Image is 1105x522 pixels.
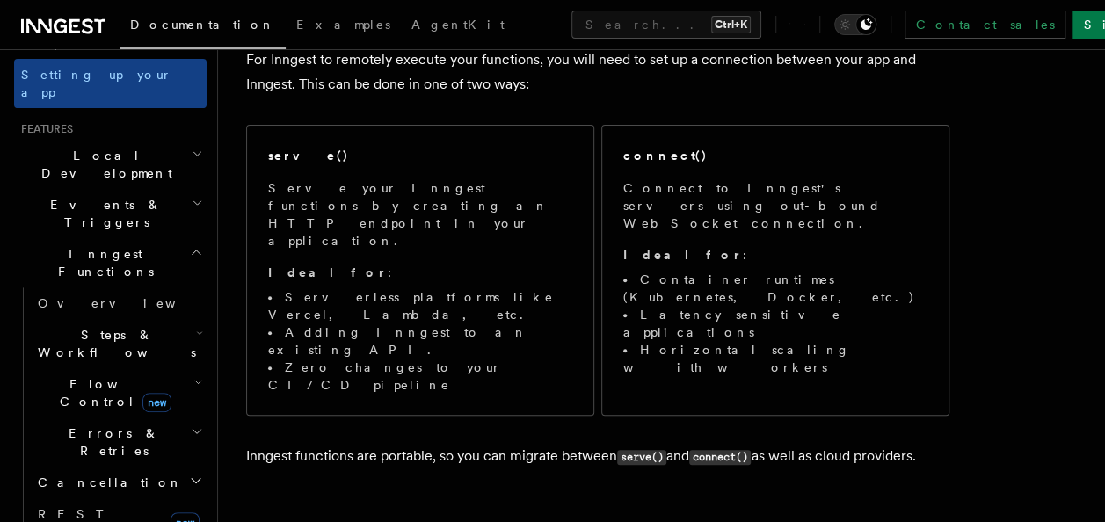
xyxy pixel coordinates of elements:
p: Inngest functions are portable, so you can migrate between and as well as cloud providers. [246,444,949,469]
span: Documentation [130,18,275,32]
span: Events & Triggers [14,196,192,231]
li: Adding Inngest to an existing API. [268,323,572,359]
kbd: Ctrl+K [711,16,751,33]
code: serve() [617,450,666,465]
button: Search...Ctrl+K [571,11,761,39]
p: For Inngest to remotely execute your functions, you will need to set up a connection between your... [246,47,949,97]
a: Overview [31,287,207,319]
button: Flow Controlnew [31,368,207,417]
span: Setting up your app [21,68,172,99]
li: Zero changes to your CI/CD pipeline [268,359,572,394]
span: Steps & Workflows [31,326,196,361]
span: Flow Control [31,375,193,410]
li: Horizontal scaling with workers [623,341,927,376]
button: Inngest Functions [14,238,207,287]
button: Errors & Retries [31,417,207,467]
span: Local Development [14,147,192,182]
a: Documentation [120,5,286,49]
span: Cancellation [31,474,183,491]
a: serve()Serve your Inngest functions by creating an HTTP endpoint in your application.Ideal for:Se... [246,125,594,416]
h2: connect() [623,147,708,164]
li: Latency sensitive applications [623,306,927,341]
p: : [623,246,927,264]
button: Local Development [14,140,207,189]
strong: Ideal for [268,265,388,279]
button: Cancellation [31,467,207,498]
a: connect()Connect to Inngest's servers using out-bound WebSocket connection.Ideal for:Container ru... [601,125,949,416]
span: Examples [296,18,390,32]
button: Toggle dark mode [834,14,876,35]
a: Examples [286,5,401,47]
span: AgentKit [411,18,505,32]
li: Container runtimes (Kubernetes, Docker, etc.) [623,271,927,306]
button: Events & Triggers [14,189,207,238]
a: Setting up your app [14,59,207,108]
button: Steps & Workflows [31,319,207,368]
p: : [268,264,572,281]
span: Features [14,122,73,136]
strong: Ideal for [623,248,743,262]
h2: serve() [268,147,349,164]
p: Serve your Inngest functions by creating an HTTP endpoint in your application. [268,179,572,250]
p: Connect to Inngest's servers using out-bound WebSocket connection. [623,179,927,232]
span: Overview [38,296,219,310]
a: AgentKit [401,5,515,47]
span: new [142,393,171,412]
span: Inngest Functions [14,245,190,280]
span: Errors & Retries [31,424,191,460]
a: Contact sales [905,11,1065,39]
code: connect() [689,450,751,465]
li: Serverless platforms like Vercel, Lambda, etc. [268,288,572,323]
